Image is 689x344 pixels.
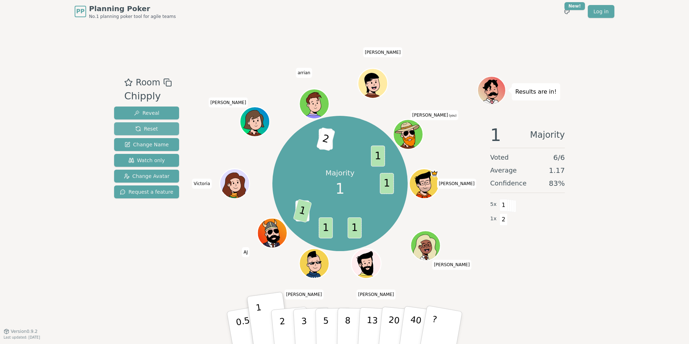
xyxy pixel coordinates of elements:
[553,152,565,162] span: 6 / 6
[114,122,179,135] button: Reset
[124,89,172,104] div: Chipply
[500,199,508,211] span: 1
[490,152,509,162] span: Voted
[336,178,344,199] span: 1
[76,7,84,16] span: PP
[284,289,324,300] span: Click to change your name
[363,47,403,57] span: Click to change your name
[490,178,526,188] span: Confidence
[588,5,614,18] a: Log in
[296,67,312,77] span: Click to change your name
[561,5,573,18] button: New!
[89,14,176,19] span: No.1 planning poker tool for agile teams
[114,185,179,198] button: Request a feature
[4,335,40,339] span: Last updated: [DATE]
[394,120,422,148] button: Click to change your avatar
[255,302,266,341] p: 1
[431,170,438,177] span: Matthew is the host
[564,2,585,10] div: New!
[500,213,508,226] span: 2
[530,126,565,143] span: Majority
[490,165,517,175] span: Average
[319,217,333,239] span: 1
[490,126,501,143] span: 1
[448,114,457,117] span: (you)
[208,97,248,107] span: Click to change your name
[356,289,396,300] span: Click to change your name
[242,247,250,257] span: Click to change your name
[371,146,385,167] span: 1
[89,4,176,14] span: Planning Poker
[124,76,133,89] button: Add as favourite
[437,179,477,189] span: Click to change your name
[411,110,458,120] span: Click to change your name
[128,157,165,164] span: Watch only
[114,170,179,183] button: Change Avatar
[432,260,472,270] span: Click to change your name
[549,165,565,175] span: 1.17
[134,109,159,117] span: Reveal
[120,188,173,195] span: Request a feature
[4,329,38,334] button: Version0.9.2
[114,107,179,119] button: Reveal
[515,87,557,97] p: Results are in!
[316,127,335,151] span: 2
[380,173,394,194] span: 1
[11,329,38,334] span: Version 0.9.2
[135,125,158,132] span: Reset
[325,168,355,178] p: Majority
[192,179,212,189] span: Click to change your name
[114,154,179,167] button: Watch only
[293,199,312,223] span: 1
[490,215,497,223] span: 1 x
[125,141,169,148] span: Change Name
[114,138,179,151] button: Change Name
[136,76,160,89] span: Room
[347,217,361,239] span: 1
[124,173,170,180] span: Change Avatar
[75,4,176,19] a: PPPlanning PokerNo.1 planning poker tool for agile teams
[549,178,565,188] span: 83 %
[490,201,497,208] span: 5 x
